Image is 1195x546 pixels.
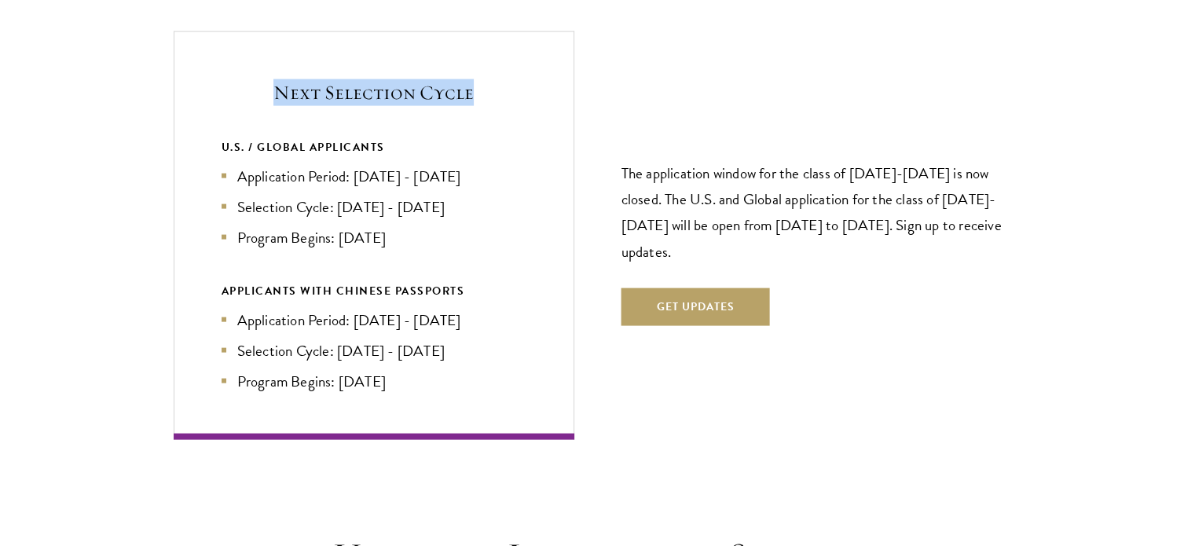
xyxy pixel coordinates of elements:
h5: Next Selection Cycle [222,79,526,106]
li: Application Period: [DATE] - [DATE] [222,165,526,188]
li: Program Begins: [DATE] [222,370,526,393]
li: Selection Cycle: [DATE] - [DATE] [222,339,526,362]
div: U.S. / GLOBAL APPLICANTS [222,137,526,157]
li: Application Period: [DATE] - [DATE] [222,309,526,332]
button: Get Updates [621,288,770,326]
p: The application window for the class of [DATE]-[DATE] is now closed. The U.S. and Global applicat... [621,160,1022,264]
li: Selection Cycle: [DATE] - [DATE] [222,196,526,218]
div: APPLICANTS WITH CHINESE PASSPORTS [222,281,526,301]
li: Program Begins: [DATE] [222,226,526,249]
